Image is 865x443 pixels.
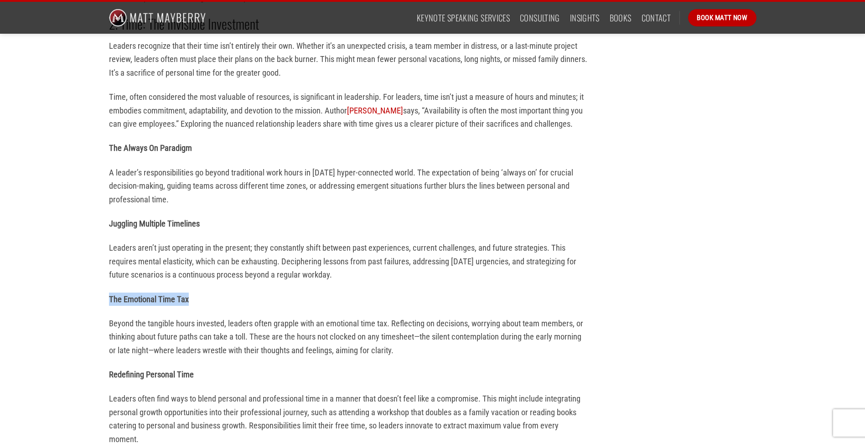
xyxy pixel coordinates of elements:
[109,219,200,228] strong: Juggling Multiple Timelines
[109,241,588,281] p: Leaders aren’t just operating in the present; they constantly shift between past experiences, cur...
[520,10,560,26] a: Consulting
[688,9,756,26] a: Book Matt Now
[109,370,194,379] strong: Redefining Personal Time
[109,317,588,357] p: Beyond the tangible hours invested, leaders often grapple with an emotional time tax. Reflecting ...
[109,2,206,34] img: Matt Mayberry
[697,12,747,23] span: Book Matt Now
[109,294,189,304] strong: The Emotional Time Tax
[417,10,510,26] a: Keynote Speaking Services
[109,39,588,79] p: Leaders recognize that their time isn’t entirely their own. Whether it’s an unexpected crisis, a ...
[109,90,588,130] p: Time, often considered the most valuable of resources, is significant in leadership. For leaders,...
[570,10,600,26] a: Insights
[109,143,192,153] strong: The Always On Paradigm
[642,10,671,26] a: Contact
[610,10,632,26] a: Books
[109,166,588,206] p: A leader’s responsibilities go beyond traditional work hours in [DATE] hyper-connected world. The...
[347,106,403,115] a: [PERSON_NAME]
